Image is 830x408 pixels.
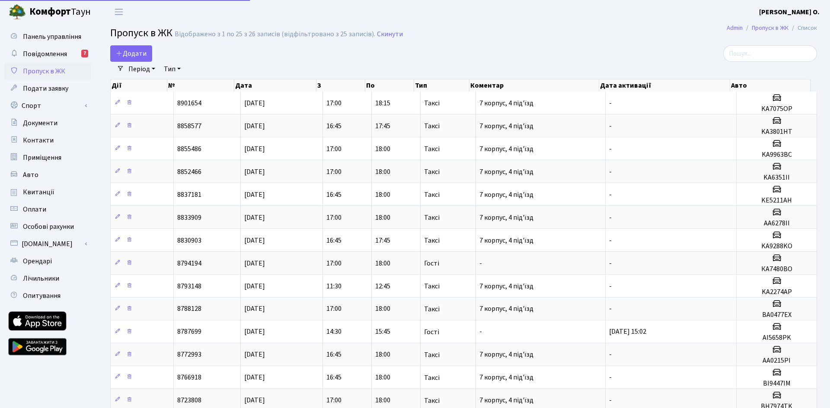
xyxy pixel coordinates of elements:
a: Додати [110,45,152,62]
span: Таксі [424,100,440,107]
span: Таун [29,5,91,19]
h5: KA3801HT [740,128,813,136]
span: 18:00 [375,213,390,222]
span: 8858577 [177,121,201,131]
span: Пропуск в ЖК [110,25,172,41]
span: Опитування [23,291,61,300]
a: [PERSON_NAME] О. [759,7,820,17]
a: [DOMAIN_NAME] [4,235,91,253]
a: Пропуск в ЖК [4,63,91,80]
a: Авто [4,166,91,183]
span: 14:30 [326,327,342,337]
span: Таксі [424,123,440,130]
a: Квитанції [4,183,91,201]
span: 11:30 [326,281,342,291]
span: 8794194 [177,259,201,268]
span: Додати [116,49,147,58]
span: [DATE] [244,167,265,177]
span: 8772993 [177,350,201,360]
span: Гості [424,260,439,267]
h5: AA6278II [740,219,813,228]
span: Таксі [424,237,440,244]
span: 7 корпус, 4 під'їзд [479,350,533,360]
span: 8723808 [177,396,201,405]
span: 18:00 [375,190,390,199]
th: Дата активації [599,79,730,92]
span: Авто [23,170,38,180]
span: [DATE] [244,144,265,154]
a: Лічильники [4,270,91,287]
span: - [609,259,612,268]
a: Скинути [377,30,403,38]
th: Дії [111,79,167,92]
span: - [609,167,612,177]
h5: KA9288KO [740,242,813,250]
a: Особові рахунки [4,218,91,235]
h5: KA9963BC [740,151,813,159]
span: 18:00 [375,144,390,154]
span: 17:00 [326,167,342,177]
span: 17:00 [326,304,342,314]
span: Документи [23,118,57,128]
span: - [609,190,612,199]
span: 17:45 [375,121,390,131]
span: 7 корпус, 4 під'їзд [479,190,533,199]
span: 18:00 [375,373,390,383]
span: 7 корпус, 4 під'їзд [479,98,533,108]
span: 17:45 [375,236,390,245]
span: 8852466 [177,167,201,177]
span: Особові рахунки [23,222,74,231]
span: Таксі [424,397,440,404]
span: 8855486 [177,144,201,154]
span: [DATE] [244,327,265,337]
span: - [609,396,612,405]
span: 18:00 [375,350,390,360]
span: [DATE] 15:02 [609,327,646,337]
span: Гості [424,329,439,335]
span: - [609,304,612,314]
span: 7 корпус, 4 під'їзд [479,144,533,154]
span: Таксі [424,351,440,358]
span: Орендарі [23,256,52,266]
span: 15:45 [375,327,390,337]
th: Коментар [469,79,599,92]
button: Переключити навігацію [108,5,130,19]
span: 16:45 [326,373,342,383]
span: 17:00 [326,259,342,268]
span: 16:45 [326,190,342,199]
span: 8787699 [177,327,201,337]
th: Авто [730,79,811,92]
span: [DATE] [244,98,265,108]
span: 7 корпус, 4 під'їзд [479,236,533,245]
span: 7 корпус, 4 під'їзд [479,396,533,405]
span: - [609,373,612,383]
span: Повідомлення [23,49,67,59]
span: 12:45 [375,281,390,291]
span: Таксі [424,145,440,152]
span: 8837181 [177,190,201,199]
a: Спорт [4,97,91,114]
span: 18:00 [375,259,390,268]
span: - [479,327,482,337]
h5: KA2274AP [740,288,813,296]
span: [DATE] [244,213,265,222]
th: № [167,79,235,92]
th: Тип [414,79,469,92]
span: 8793148 [177,281,201,291]
span: 17:00 [326,144,342,154]
span: 8830903 [177,236,201,245]
span: - [609,213,612,222]
span: 7 корпус, 4 під'їзд [479,213,533,222]
img: logo.png [9,3,26,21]
span: 7 корпус, 4 під'їзд [479,304,533,314]
div: 7 [81,50,88,57]
a: Орендарі [4,253,91,270]
span: - [609,98,612,108]
b: Комфорт [29,5,71,19]
div: × [811,12,820,20]
div: Запис успішно додано. [681,11,821,32]
span: [DATE] [244,373,265,383]
a: Період [125,62,159,76]
span: 7 корпус, 4 під'їзд [479,281,533,291]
